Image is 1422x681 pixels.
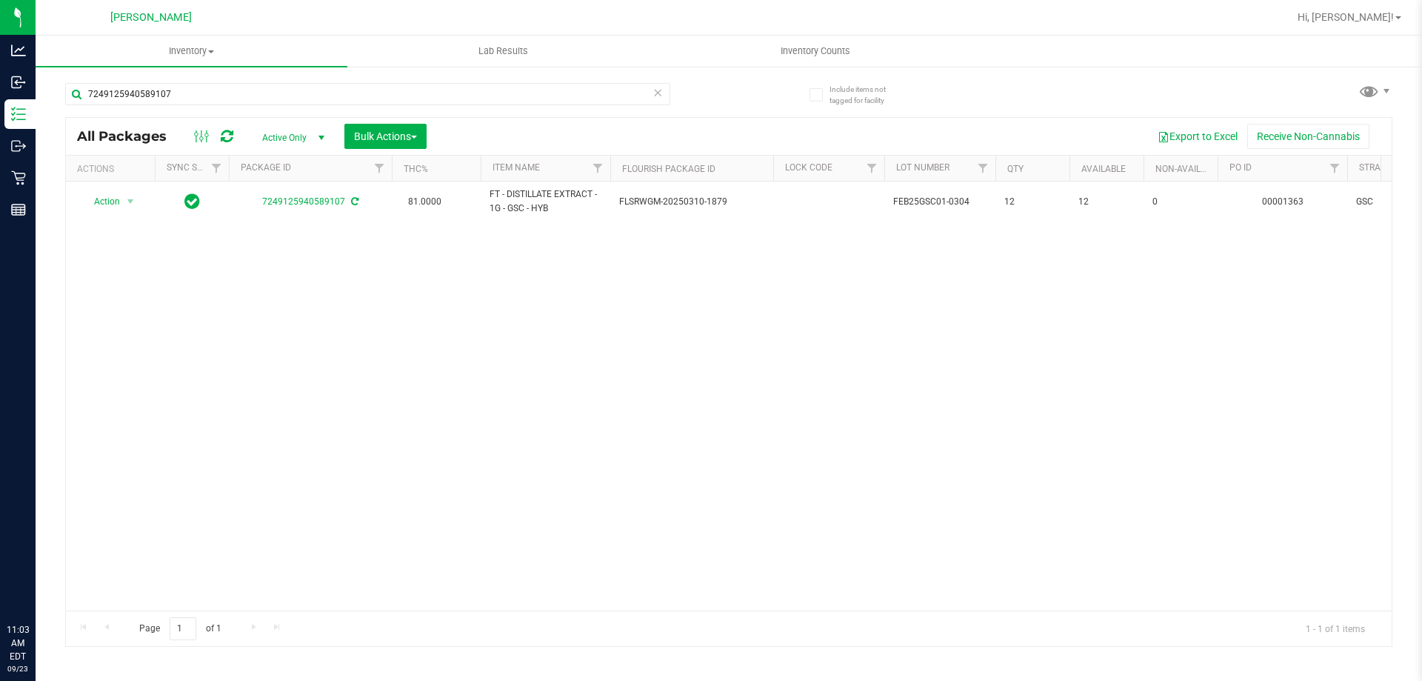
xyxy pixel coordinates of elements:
[81,191,121,212] span: Action
[860,156,884,181] a: Filter
[347,36,659,67] a: Lab Results
[354,130,417,142] span: Bulk Actions
[7,623,29,663] p: 11:03 AM EDT
[1294,617,1377,640] span: 1 - 1 of 1 items
[11,43,26,58] inline-svg: Analytics
[785,162,832,173] a: Lock Code
[1078,195,1135,209] span: 12
[1298,11,1394,23] span: Hi, [PERSON_NAME]!
[404,164,428,174] a: THC%
[11,202,26,217] inline-svg: Reports
[761,44,870,58] span: Inventory Counts
[167,162,224,173] a: Sync Status
[344,124,427,149] button: Bulk Actions
[11,139,26,153] inline-svg: Outbound
[659,36,971,67] a: Inventory Counts
[971,156,995,181] a: Filter
[1081,164,1126,174] a: Available
[7,663,29,674] p: 09/23
[110,11,192,24] span: [PERSON_NAME]
[1007,164,1024,174] a: Qty
[493,162,540,173] a: Item Name
[170,617,196,640] input: 1
[619,195,764,209] span: FLSRWGM-20250310-1879
[1152,195,1209,209] span: 0
[1004,195,1061,209] span: 12
[1148,124,1247,149] button: Export to Excel
[1247,124,1369,149] button: Receive Non-Cannabis
[1229,162,1252,173] a: PO ID
[1155,164,1221,174] a: Non-Available
[401,191,449,213] span: 81.0000
[65,83,670,105] input: Search Package ID, Item Name, SKU, Lot or Part Number...
[367,156,392,181] a: Filter
[586,156,610,181] a: Filter
[241,162,291,173] a: Package ID
[262,196,345,207] a: 7249125940589107
[36,36,347,67] a: Inventory
[458,44,548,58] span: Lab Results
[11,75,26,90] inline-svg: Inbound
[127,617,233,640] span: Page of 1
[77,164,149,174] div: Actions
[652,83,663,102] span: Clear
[490,187,601,216] span: FT - DISTILLATE EXTRACT - 1G - GSC - HYB
[1262,196,1303,207] a: 00001363
[184,191,200,212] span: In Sync
[893,195,987,209] span: FEB25GSC01-0304
[36,44,347,58] span: Inventory
[1359,162,1389,173] a: Strain
[622,164,715,174] a: Flourish Package ID
[11,170,26,185] inline-svg: Retail
[121,191,140,212] span: select
[204,156,229,181] a: Filter
[1323,156,1347,181] a: Filter
[11,107,26,122] inline-svg: Inventory
[77,128,181,144] span: All Packages
[829,84,904,106] span: Include items not tagged for facility
[349,196,358,207] span: Sync from Compliance System
[15,562,59,607] iframe: Resource center
[896,162,949,173] a: Lot Number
